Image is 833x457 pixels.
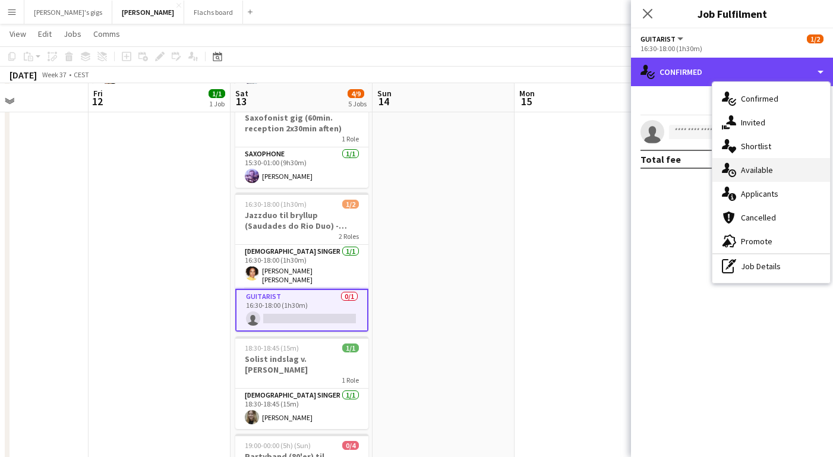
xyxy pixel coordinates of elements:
[640,34,676,43] span: Guitarist
[712,229,830,253] div: Promote
[348,99,367,108] div: 5 Jobs
[93,29,120,39] span: Comms
[235,245,368,289] app-card-role: [DEMOGRAPHIC_DATA] Singer1/116:30-18:00 (1h30m)[PERSON_NAME] [PERSON_NAME]
[376,94,392,108] span: 14
[342,441,359,450] span: 0/4
[235,389,368,429] app-card-role: [DEMOGRAPHIC_DATA] Singer1/118:30-18:45 (15m)[PERSON_NAME]
[712,206,830,229] div: Cancelled
[112,1,184,24] button: [PERSON_NAME]
[5,26,31,42] a: View
[93,88,103,99] span: Fri
[24,1,112,24] button: [PERSON_NAME]'s gigs
[631,58,833,86] div: Confirmed
[10,69,37,81] div: [DATE]
[712,134,830,158] div: Shortlist
[712,158,830,182] div: Available
[235,147,368,188] app-card-role: Saxophone1/115:30-01:00 (9h30m)[PERSON_NAME]
[235,289,368,332] app-card-role: Guitarist0/116:30-18:00 (1h30m)
[235,95,368,188] app-job-card: 15:30-01:00 (9h30m) (Sun)1/1Saxofonist gig (60min. reception 2x30min aften)1 RoleSaxophone1/115:3...
[640,44,823,53] div: 16:30-18:00 (1h30m)
[342,134,359,143] span: 1 Role
[640,153,681,165] div: Total fee
[245,441,311,450] span: 19:00-00:00 (5h) (Sun)
[33,26,56,42] a: Edit
[39,70,69,79] span: Week 37
[339,232,359,241] span: 2 Roles
[235,88,248,99] span: Sat
[348,89,364,98] span: 4/9
[184,1,243,24] button: Flachs board
[518,94,535,108] span: 15
[235,210,368,231] h3: Jazzduo til bryllup (Saudades do Rio Duo) - ([PERSON_NAME] sidste bekræftelse)
[235,112,368,134] h3: Saxofonist gig (60min. reception 2x30min aften)
[640,34,685,43] button: Guitarist
[631,6,833,21] h3: Job Fulfilment
[59,26,86,42] a: Jobs
[342,376,359,384] span: 1 Role
[245,343,299,352] span: 18:30-18:45 (15m)
[89,26,125,42] a: Comms
[209,89,225,98] span: 1/1
[209,99,225,108] div: 1 Job
[234,94,248,108] span: 13
[74,70,89,79] div: CEST
[712,182,830,206] div: Applicants
[712,87,830,111] div: Confirmed
[64,29,81,39] span: Jobs
[712,254,830,278] div: Job Details
[342,343,359,352] span: 1/1
[235,193,368,332] app-job-card: 16:30-18:00 (1h30m)1/2Jazzduo til bryllup (Saudades do Rio Duo) - ([PERSON_NAME] sidste bekræftel...
[712,111,830,134] div: Invited
[807,34,823,43] span: 1/2
[245,200,307,209] span: 16:30-18:00 (1h30m)
[342,200,359,209] span: 1/2
[10,29,26,39] span: View
[377,88,392,99] span: Sun
[38,29,52,39] span: Edit
[91,94,103,108] span: 12
[519,88,535,99] span: Mon
[235,354,368,375] h3: Solist indslag v. [PERSON_NAME]
[235,336,368,429] app-job-card: 18:30-18:45 (15m)1/1Solist indslag v. [PERSON_NAME]1 Role[DEMOGRAPHIC_DATA] Singer1/118:30-18:45 ...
